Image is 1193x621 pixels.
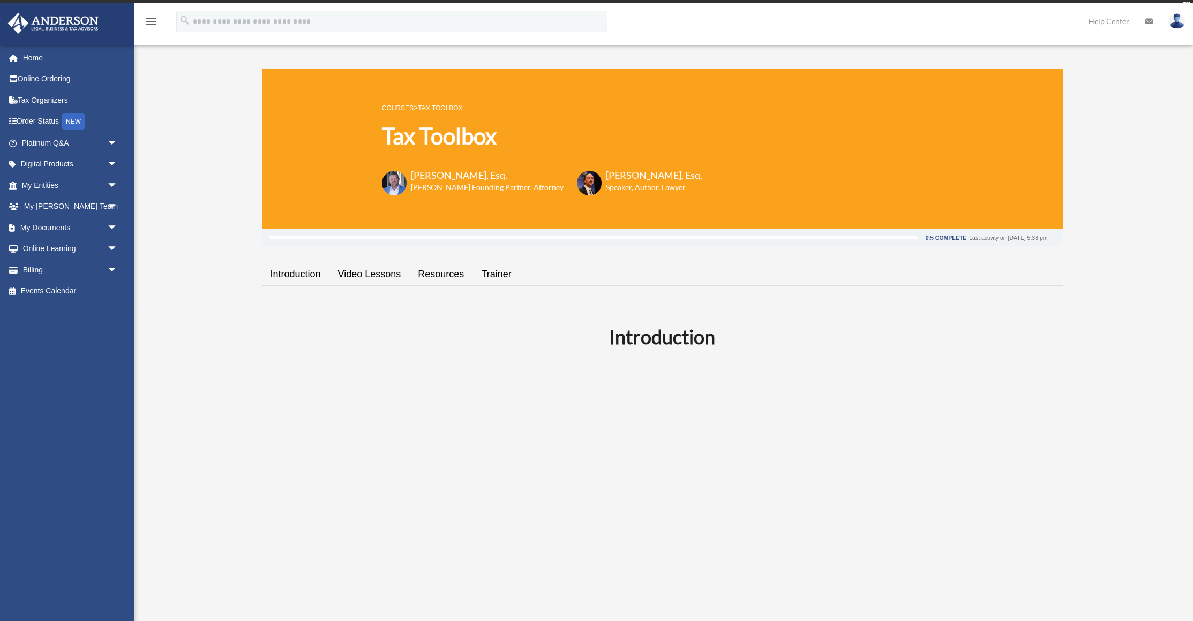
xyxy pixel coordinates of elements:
span: arrow_drop_down [107,238,129,260]
a: Platinum Q&Aarrow_drop_down [7,132,134,154]
span: arrow_drop_down [107,132,129,154]
a: menu [145,19,157,28]
a: My Entitiesarrow_drop_down [7,175,134,196]
a: Online Ordering [7,69,134,90]
span: arrow_drop_down [107,259,129,281]
div: close [1183,2,1190,8]
div: NEW [62,113,85,130]
a: COURSES [382,104,414,112]
h2: Introduction [268,323,1056,350]
a: Trainer [472,259,520,290]
img: User Pic [1169,13,1185,29]
div: Last activity on [DATE] 5:38 pm [969,235,1047,241]
i: search [179,14,191,26]
h1: Tax Toolbox [382,120,702,152]
i: menu [145,15,157,28]
span: arrow_drop_down [107,175,129,196]
span: arrow_drop_down [107,196,129,218]
a: Online Learningarrow_drop_down [7,238,134,260]
a: Home [7,47,134,69]
p: > [382,101,702,115]
a: Order StatusNEW [7,111,134,133]
a: Digital Productsarrow_drop_down [7,154,134,175]
img: Scott-Estill-Headshot.png [577,171,602,195]
a: Events Calendar [7,281,134,302]
h3: [PERSON_NAME], Esq. [606,169,702,182]
a: Resources [409,259,472,290]
h6: Speaker, Author, Lawyer [606,182,689,193]
span: arrow_drop_down [107,217,129,239]
a: Tax Organizers [7,89,134,111]
div: Get a chance to win 6 months of Platinum for free just by filling out this [461,3,695,16]
img: Anderson Advisors Platinum Portal [5,13,102,34]
span: arrow_drop_down [107,154,129,176]
a: Introduction [262,259,329,290]
a: Video Lessons [329,259,410,290]
h6: [PERSON_NAME] Founding Partner, Attorney [411,182,564,193]
a: Tax Toolbox [418,104,462,112]
h3: [PERSON_NAME], Esq. [411,169,564,182]
a: My Documentsarrow_drop_down [7,217,134,238]
img: Toby-circle-head.png [382,171,407,195]
div: 0% Complete [926,235,966,241]
a: Billingarrow_drop_down [7,259,134,281]
a: survey [699,3,732,16]
a: My [PERSON_NAME] Teamarrow_drop_down [7,196,134,217]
